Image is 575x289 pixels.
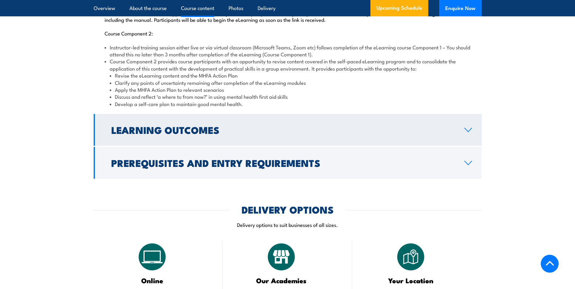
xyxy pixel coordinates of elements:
[238,277,325,284] h3: Our Academies
[105,30,471,36] p: Course Component 2:
[94,221,482,228] p: Delivery options to suit businesses of all sizes.
[94,147,482,179] a: Prerequisites and Entry Requirements
[105,10,471,22] p: Once an enrolment has been approved, Fire and Safety Australia (FSA) will send the participant a ...
[242,205,334,214] h2: DELIVERY OPTIONS
[367,277,454,284] h3: Your Location
[111,158,455,167] h2: Prerequisites and Entry Requirements
[110,86,471,93] li: Apply the MHFA Action Plan to relevant scenarios
[110,72,471,79] li: Revise the eLearning content and the MHFA Action Plan
[110,93,471,100] li: Discuss and reflect ‘a where to from now?’ in using mental health first aid skills
[105,44,471,58] li: Instructor-led training session either live or via virtual classroom (Microsoft Teams, Zoom etc) ...
[94,114,482,146] a: Learning Outcomes
[110,100,471,107] li: Develop a self-care plan to maintain good mental health.
[111,125,455,134] h2: Learning Outcomes
[109,277,196,284] h3: Online
[110,79,471,86] li: Clarify any points of uncertainty remaining after completion of the eLearning modules
[105,58,471,107] li: Course Component 2 provides course participants with an opportunity to revise content covered in ...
